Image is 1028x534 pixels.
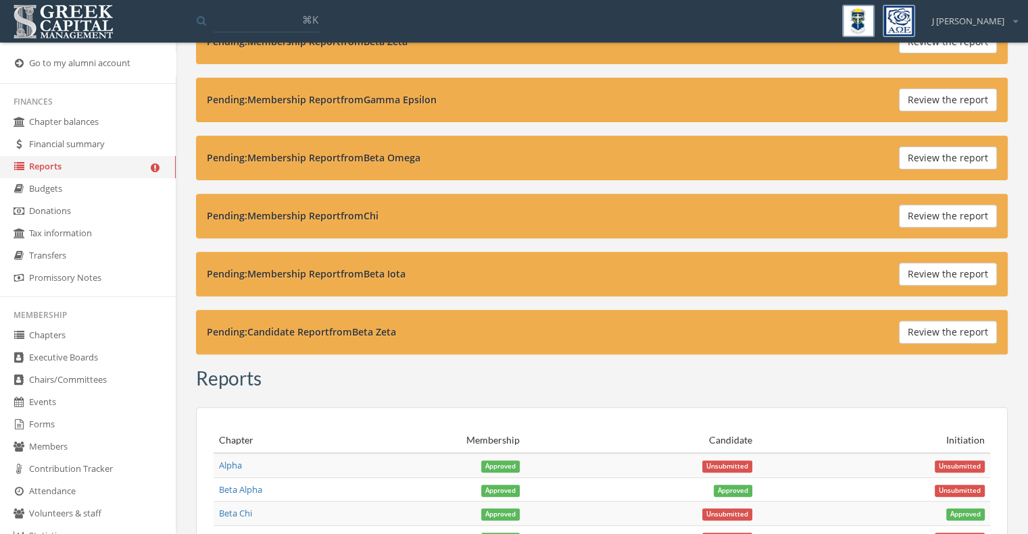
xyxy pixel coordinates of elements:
div: Candidate [531,433,752,447]
span: Approved [714,485,752,497]
div: Membership [298,433,520,447]
div: Chapter [219,433,287,447]
a: Approved [481,459,520,471]
a: Unsubmitted [935,483,985,496]
strong: Pending: Candidate Report from Beta Zeta [207,325,396,338]
a: Beta Alpha [219,483,262,496]
strong: Pending: Membership Report from Gamma Epsilon [207,93,437,106]
button: Review the report [899,88,997,111]
button: Review the report [899,205,997,228]
div: J [PERSON_NAME] [923,5,1018,28]
a: Unsubmitted [702,459,752,471]
span: Unsubmitted [702,508,752,520]
a: Unsubmitted [702,507,752,519]
span: Approved [946,508,985,520]
a: Approved [481,507,520,519]
strong: Pending: Membership Report from Beta Omega [207,151,420,164]
span: Unsubmitted [935,485,985,497]
span: Unsubmitted [935,460,985,473]
span: Approved [481,508,520,520]
span: ⌘K [302,13,318,26]
span: J [PERSON_NAME] [932,15,1004,28]
a: Approved [946,507,985,519]
strong: Pending: Membership Report from Chi [207,209,378,222]
a: Beta Chi [219,507,252,519]
button: Review the report [899,321,997,344]
a: Alpha [219,459,242,471]
a: Approved [714,483,752,496]
h3: Reports [196,368,262,389]
button: Review the report [899,263,997,286]
span: Approved [481,485,520,497]
button: Review the report [899,146,997,169]
strong: Pending: Membership Report from Beta Iota [207,267,406,280]
div: Initiation [763,433,985,447]
a: Approved [481,483,520,496]
span: Approved [481,460,520,473]
span: Unsubmitted [702,460,752,473]
a: Unsubmitted [935,459,985,471]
